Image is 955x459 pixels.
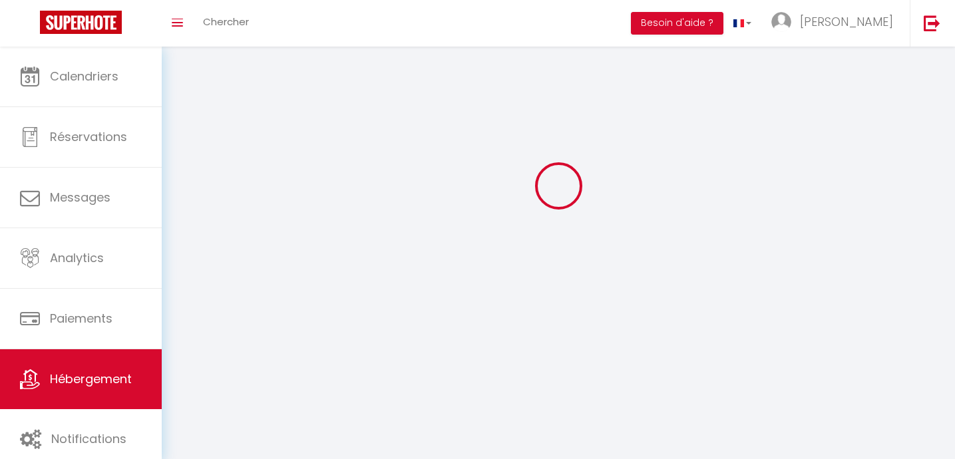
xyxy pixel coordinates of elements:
[50,371,132,387] span: Hébergement
[771,12,791,32] img: ...
[50,68,118,84] span: Calendriers
[50,310,112,327] span: Paiements
[924,15,940,31] img: logout
[50,128,127,145] span: Réservations
[40,11,122,34] img: Super Booking
[203,15,249,29] span: Chercher
[50,249,104,266] span: Analytics
[51,430,126,447] span: Notifications
[800,13,893,30] span: [PERSON_NAME]
[631,12,723,35] button: Besoin d'aide ?
[50,189,110,206] span: Messages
